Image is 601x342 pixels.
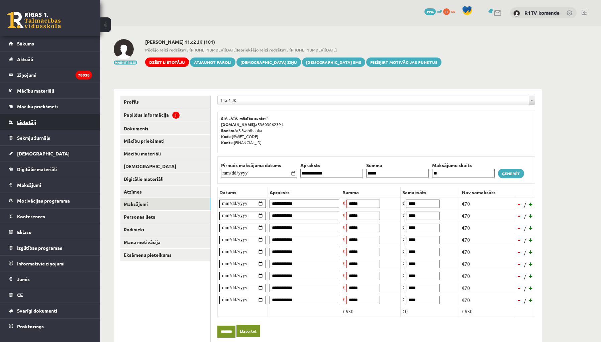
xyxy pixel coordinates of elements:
[516,247,522,257] a: -
[528,223,534,233] a: +
[528,271,534,281] a: +
[9,256,92,271] a: Informatīvie ziņojumi
[343,260,345,266] span: €
[268,187,341,198] th: Apraksts
[516,223,522,233] a: -
[17,323,44,329] span: Proktorings
[402,212,405,218] span: €
[9,161,92,177] a: Digitālie materiāli
[523,237,527,244] span: /
[299,162,365,169] th: Apraksts
[523,285,527,292] span: /
[402,296,405,302] span: €
[145,47,441,53] span: 15:[PHONE_NUMBER][DATE] 15:[PHONE_NUMBER][DATE]
[424,8,442,14] a: 3996 mP
[460,234,515,246] td: €70
[343,212,345,218] span: €
[443,8,450,15] span: 0
[401,187,460,198] th: Samaksāts
[17,150,70,156] span: [DEMOGRAPHIC_DATA]
[9,193,92,208] a: Motivācijas programma
[145,39,441,45] h2: [PERSON_NAME] 11.c2 JK (101)
[402,284,405,290] span: €
[114,61,137,65] button: Mainīt bildi
[402,260,405,266] span: €
[424,8,436,15] span: 3996
[430,162,496,169] th: Maksājumu skaits
[120,147,210,160] a: Mācību materiāli
[120,186,210,198] a: Atzīmes
[9,51,92,67] a: Aktuāli
[343,224,345,230] span: €
[9,177,92,193] a: Maksājumi
[17,135,50,141] span: Sekmju žurnāls
[17,276,30,282] span: Jumis
[218,187,268,198] th: Datums
[9,146,92,161] a: [DEMOGRAPHIC_DATA]
[302,58,365,67] a: [DEMOGRAPHIC_DATA] SMS
[523,225,527,232] span: /
[9,287,92,303] a: CE
[516,199,522,209] a: -
[17,213,45,219] span: Konferences
[120,198,210,210] a: Maksājumi
[402,224,405,230] span: €
[9,36,92,51] a: Sākums
[524,9,560,16] a: R1TV komanda
[120,135,210,147] a: Mācību priekšmeti
[221,128,234,133] b: Banka:
[528,295,534,305] a: +
[17,56,33,62] span: Aktuāli
[498,169,524,178] a: Ģenerēt
[523,297,527,304] span: /
[221,116,269,121] b: SIA „V.V. mācību centrs”
[343,236,345,242] span: €
[402,272,405,278] span: €
[343,248,345,254] span: €
[9,209,92,224] a: Konferences
[516,295,522,305] a: -
[219,162,299,169] th: Pirmais maksājuma datums
[236,58,301,67] a: [DEMOGRAPHIC_DATA] ziņu
[460,258,515,270] td: €70
[516,271,522,281] a: -
[221,122,258,127] b: [DOMAIN_NAME].:
[460,294,515,306] td: €70
[76,71,92,80] i: 78038
[120,160,210,173] a: [DEMOGRAPHIC_DATA]
[528,211,534,221] a: +
[9,240,92,255] a: Izglītības programas
[9,303,92,318] a: Svarīgi dokumenti
[460,222,515,234] td: €70
[17,40,34,46] span: Sākums
[236,325,260,337] a: Eksportēt
[523,249,527,256] span: /
[9,130,92,145] a: Sekmju žurnāls
[365,162,430,169] th: Summa
[343,200,345,206] span: €
[343,284,345,290] span: €
[120,236,210,248] a: Mana motivācija
[114,39,134,59] img: Ritvars Millers
[528,247,534,257] a: +
[528,259,534,269] a: +
[120,96,210,108] a: Profils
[366,58,441,67] a: Piešķirt motivācijas punktus
[17,245,62,251] span: Izglītības programas
[523,201,527,208] span: /
[523,213,527,220] span: /
[221,115,531,145] p: 53603062391 A/S Swedbanka [SWIFT_CODE] [FINANCIAL_ID]
[402,236,405,242] span: €
[451,8,455,14] span: xp
[17,177,92,193] legend: Maksājumi
[220,96,526,105] span: 11.c2 JK
[190,58,235,67] a: Atjaunot paroli
[237,47,284,52] b: Iepriekšējo reizi redzēts
[17,308,57,314] span: Svarīgi dokumenti
[516,259,522,269] a: -
[437,8,442,14] span: mP
[343,272,345,278] span: €
[523,261,527,268] span: /
[172,112,180,119] span: !
[460,246,515,258] td: €70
